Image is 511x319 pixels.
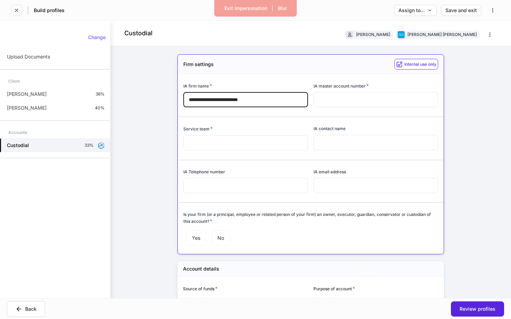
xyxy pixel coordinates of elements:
h5: Custodial [7,142,29,149]
div: Purpose of account [314,285,438,292]
h5: Build profiles [34,7,65,14]
div: Check all that apply. [183,292,308,303]
h6: IA email address [314,168,346,175]
div: [PERSON_NAME] [PERSON_NAME] [407,31,477,38]
div: Accounts [8,126,27,138]
h6: Service team [183,125,213,132]
button: Exit Impersonation [220,3,272,14]
div: Review profiles [460,307,495,311]
h6: IA master account number [314,82,369,89]
p: [PERSON_NAME] [7,91,47,98]
div: Client [8,75,20,87]
button: Back [7,301,45,317]
p: Upload Documents [7,53,50,60]
button: Review profiles [451,301,504,317]
img: charles-schwab-BFYFdbvS.png [398,31,405,38]
p: 33% [85,143,94,148]
div: [PERSON_NAME] [356,31,390,38]
div: Exit Impersonation [224,6,267,11]
h6: IA contact name [314,125,346,132]
div: Source of funds [183,285,308,292]
div: Save and exit [445,8,477,13]
button: Change [84,32,110,43]
div: Assign to... [398,8,432,13]
h6: Internal use only [404,61,436,67]
p: 38% [96,91,105,97]
div: Back [16,306,37,312]
p: 40% [95,105,105,111]
button: Assign to... [394,5,437,16]
button: Save and exit [441,5,481,16]
h5: Account details [183,265,219,272]
p: [PERSON_NAME] [7,104,47,111]
h5: Firm settings [183,61,214,68]
h6: Is your firm (or a principal, employee or related person of your firm) an owner, executor, guardi... [183,211,438,225]
h4: Custodial [124,29,153,37]
div: Blur [278,6,287,11]
div: Change [88,35,106,40]
div: Check all that apply. [314,292,438,303]
h6: IA firm name [183,82,212,89]
h6: IA Telephone number [183,168,225,175]
button: Blur [273,3,291,14]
